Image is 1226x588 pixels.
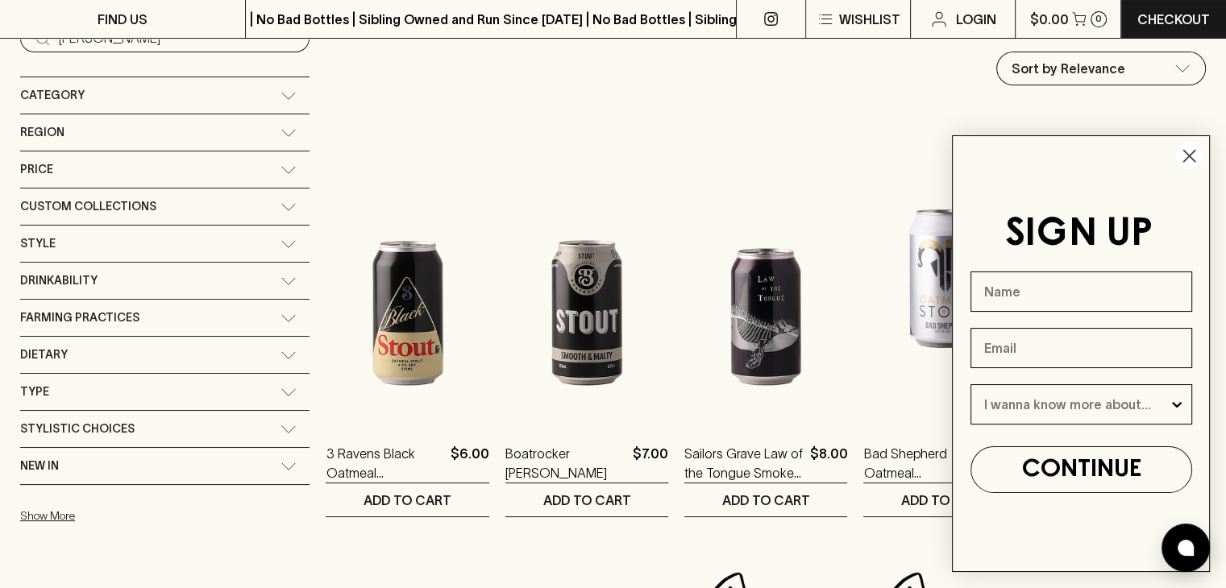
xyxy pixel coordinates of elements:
span: Region [20,122,64,143]
p: ADD TO CART [722,491,810,510]
a: Bad Shepherd Oatmeal [PERSON_NAME] 330ml (can) [863,444,984,482]
button: Show Options [1169,385,1185,424]
a: Sailors Grave Law of the Tongue Smokey Oyster [PERSON_NAME] [684,444,803,482]
div: Stylistic Choices [20,411,310,447]
p: Wishlist [838,10,900,29]
p: FIND US [98,10,148,29]
div: FLYOUT Form [936,119,1226,588]
button: Show More [20,499,231,532]
input: Email [970,328,1192,368]
div: Dietary [20,337,310,373]
img: bubble-icon [1178,540,1194,556]
p: Login [955,10,995,29]
p: ADD TO CART [901,491,989,510]
span: Category [20,85,85,106]
span: Type [20,382,49,402]
input: Name [970,271,1192,312]
a: 3 Ravens Black Oatmeal [PERSON_NAME] [326,444,443,482]
div: Sort by Relevance [997,52,1205,85]
span: Price [20,159,53,180]
p: $7.00 [633,444,668,482]
img: 3 Ravens Black Oatmeal Stout [326,138,488,420]
button: Close dialog [1175,142,1203,170]
input: I wanna know more about... [984,385,1169,424]
button: CONTINUE [970,446,1192,493]
div: New In [20,448,310,484]
p: Checkout [1137,10,1210,29]
div: Category [20,77,310,114]
span: Stylistic Choices [20,419,135,439]
a: Boatrocker [PERSON_NAME] [505,444,626,482]
span: SIGN UP [1005,216,1153,253]
p: ADD TO CART [364,491,451,510]
span: Style [20,234,56,254]
span: Dietary [20,345,68,365]
p: 0 [1095,14,1102,23]
div: Type [20,374,310,410]
button: ADD TO CART [326,483,488,516]
span: New In [20,456,59,476]
img: Sailors Grave Law of the Tongue Smokey Oyster Stout [684,138,847,420]
p: $8.00 [809,444,847,482]
img: Bad Shepherd Oatmeal Stout 330ml (can) [863,138,1026,420]
p: Sort by Relevance [1012,59,1125,78]
div: Style [20,226,310,262]
div: Price [20,151,310,188]
button: ADD TO CART [863,483,1026,516]
div: Region [20,114,310,151]
button: ADD TO CART [505,483,668,516]
p: $6.00 [451,444,489,482]
div: Farming Practices [20,300,310,336]
span: Farming Practices [20,308,139,328]
div: Custom Collections [20,188,310,225]
span: Custom Collections [20,197,156,217]
div: Drinkability [20,263,310,299]
img: Boatrocker Stout [505,138,668,420]
span: Drinkability [20,271,98,291]
p: $0.00 [1030,10,1069,29]
button: ADD TO CART [684,483,847,516]
p: ADD TO CART [542,491,630,510]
